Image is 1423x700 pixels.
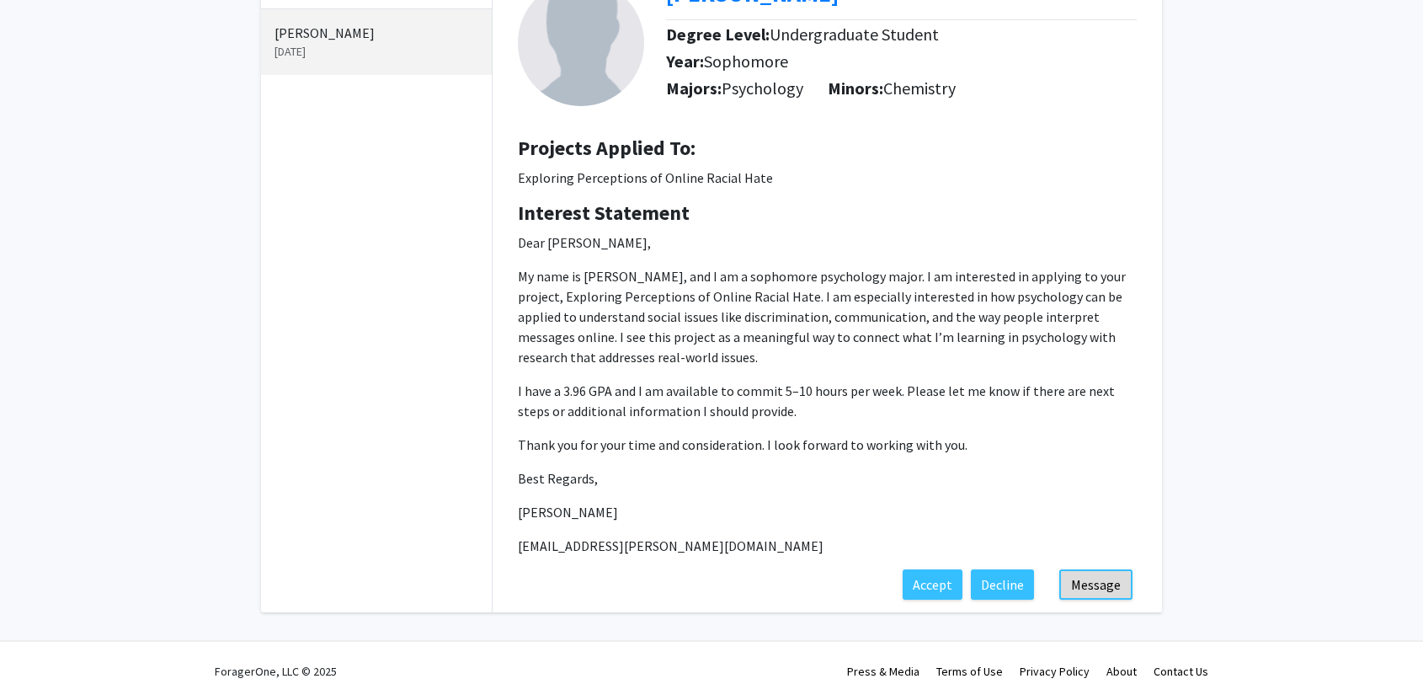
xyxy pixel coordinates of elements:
p: [DATE] [274,43,478,61]
button: Message [1059,569,1133,600]
p: Dear [PERSON_NAME], [518,232,1137,253]
b: Degree Level: [666,24,770,45]
p: Best Regards, [518,468,1137,489]
p: [PERSON_NAME] [518,502,1137,522]
p: My name is [PERSON_NAME], and I am a sophomore psychology major. I am interested in applying to y... [518,266,1137,367]
b: Majors: [666,77,722,99]
button: Decline [971,569,1034,600]
a: Privacy Policy [1020,664,1090,679]
button: Accept [903,569,962,600]
p: Exploring Perceptions of Online Racial Hate [518,168,1137,188]
p: [PERSON_NAME] [274,23,478,43]
a: Press & Media [847,664,919,679]
span: Psychology [722,77,803,99]
p: [EMAIL_ADDRESS][PERSON_NAME][DOMAIN_NAME] [518,536,1137,556]
a: Terms of Use [936,664,1003,679]
p: Thank you for your time and consideration. I look forward to working with you. [518,435,1137,455]
span: Undergraduate Student [770,24,939,45]
a: About [1106,664,1137,679]
span: Sophomore [704,51,788,72]
b: Interest Statement [518,200,690,226]
iframe: Chat [13,624,72,687]
b: Minors: [828,77,883,99]
b: Projects Applied To: [518,135,696,161]
span: Chemistry [883,77,956,99]
a: Contact Us [1154,664,1208,679]
p: I have a 3.96 GPA and I am available to commit 5–10 hours per week. Please let me know if there a... [518,381,1137,421]
b: Year: [666,51,704,72]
